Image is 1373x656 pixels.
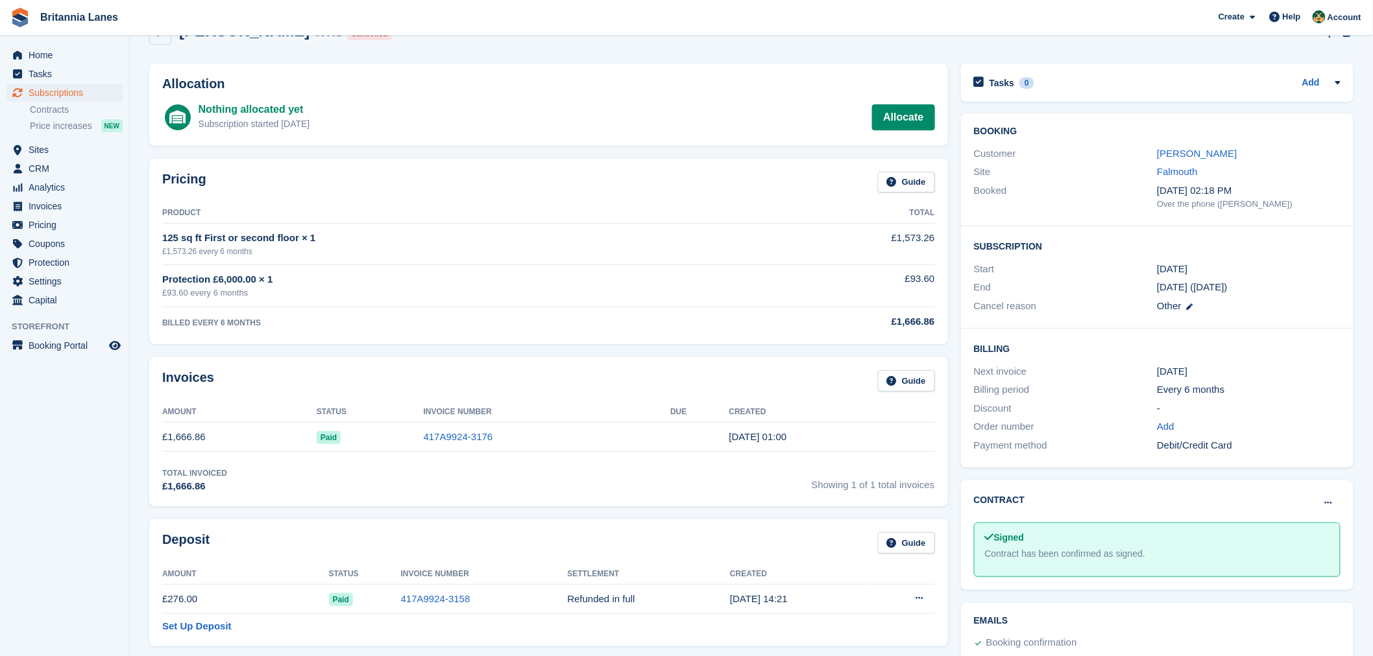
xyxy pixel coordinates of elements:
div: £1,573.26 every 6 months [162,246,764,257]
th: Due [670,402,729,423]
span: Coupons [29,235,106,253]
span: Subscriptions [29,84,106,102]
span: Pricing [29,216,106,234]
a: Guide [878,532,935,554]
th: Created [729,402,935,423]
span: Other [1157,300,1182,311]
th: Amount [162,564,329,585]
td: Refunded in full [567,585,730,614]
div: [DATE] [1157,364,1341,379]
time: 2024-10-05 00:00:36 UTC [729,431,787,442]
span: Analytics [29,178,106,196]
a: Britannia Lanes [35,6,123,28]
a: Price increases NEW [30,119,123,133]
div: Nothing allocated yet [199,102,310,117]
div: BILLED EVERY 6 MONTHS [162,317,764,329]
th: Created [730,564,869,585]
img: Nathan Kellow [1313,10,1326,23]
span: Invoices [29,197,106,215]
span: Protection [29,253,106,272]
span: [DATE] ([DATE]) [1157,281,1228,292]
div: Discount [974,401,1158,416]
a: menu [6,197,123,215]
a: Set Up Deposit [162,619,232,634]
div: [DATE] 02:18 PM [1157,183,1341,198]
div: Subscription started [DATE] [199,117,310,131]
time: 2024-10-03 13:21:31 UTC [730,593,788,604]
span: CRM [29,159,106,178]
span: Storefront [12,320,129,333]
th: Status [317,402,424,423]
span: Paid [329,593,353,606]
div: Site [974,165,1158,180]
div: £1,666.86 [764,314,934,329]
div: Booking confirmation [986,635,1077,651]
div: Customer [974,146,1158,161]
a: Allocate [872,104,934,130]
td: £1,666.86 [162,423,317,452]
div: Order number [974,419,1158,434]
a: Contracts [30,104,123,116]
span: Settings [29,272,106,290]
div: £1,666.86 [162,479,227,494]
time: 2024-10-05 00:00:00 UTC [1157,262,1187,277]
th: Settlement [567,564,730,585]
a: menu [6,84,123,102]
a: Add [1157,419,1174,434]
span: Capital [29,291,106,309]
th: Invoice Number [401,564,568,585]
div: Protection £6,000.00 × 1 [162,272,764,287]
h2: Pricing [162,172,206,193]
div: Booked [974,183,1158,211]
div: Total Invoiced [162,467,227,479]
a: menu [6,65,123,83]
a: menu [6,216,123,234]
h2: Deposit [162,532,210,554]
span: Home [29,46,106,64]
div: End [974,280,1158,295]
a: menu [6,141,123,159]
td: £276.00 [162,585,329,614]
h2: Invoices [162,370,214,392]
div: - [1157,401,1341,416]
h2: Emails [974,616,1341,626]
img: stora-icon-8386f47178a22dfd0bd8f6a31ec36ba5ce8667c1dd55bd0f319d3a0aa187defe.svg [10,8,30,27]
h2: Billing [974,342,1341,355]
div: Signed [985,531,1330,545]
div: Every 6 months [1157,382,1341,397]
a: 417A9924-3158 [401,593,470,604]
div: Next invoice [974,364,1158,379]
th: Amount [162,402,317,423]
a: Add [1302,76,1320,91]
th: Status [329,564,401,585]
th: Total [764,203,934,224]
a: Guide [878,172,935,193]
span: Sites [29,141,106,159]
a: [PERSON_NAME] [1157,148,1237,159]
a: menu [6,178,123,196]
a: Guide [878,370,935,392]
div: Debit/Credit Card [1157,438,1341,453]
div: NEW [101,119,123,132]
div: Payment method [974,438,1158,453]
span: Price increases [30,120,92,132]
td: £1,573.26 [764,224,934,264]
span: Booking Portal [29,336,106,355]
div: Over the phone ([PERSON_NAME]) [1157,198,1341,211]
span: Tasks [29,65,106,83]
a: menu [6,159,123,178]
h2: Subscription [974,239,1341,252]
td: £93.60 [764,264,934,307]
span: Help [1283,10,1301,23]
div: Start [974,262,1158,277]
span: Showing 1 of 1 total invoices [812,467,935,494]
a: menu [6,253,123,272]
span: Create [1219,10,1245,23]
th: Invoice Number [424,402,671,423]
a: menu [6,46,123,64]
h2: Contract [974,493,1025,507]
th: Product [162,203,764,224]
div: Cancel reason [974,299,1158,314]
div: 125 sq ft First or second floor × 1 [162,231,764,246]
a: menu [6,272,123,290]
